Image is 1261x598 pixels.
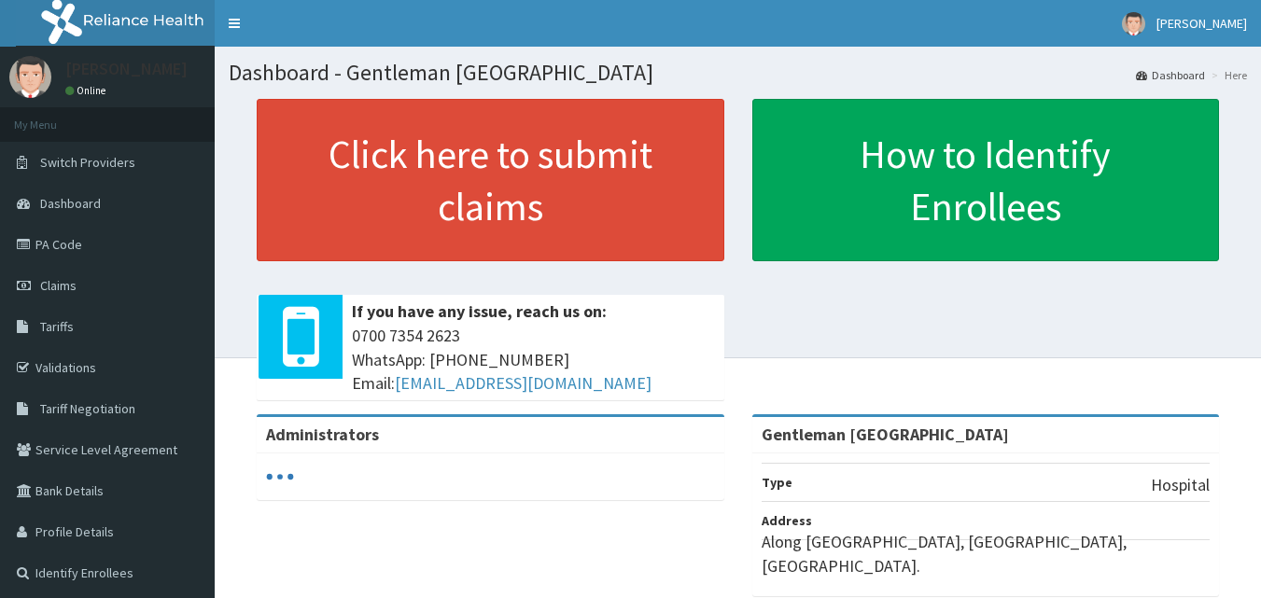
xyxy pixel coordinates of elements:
[40,277,77,294] span: Claims
[395,372,652,394] a: [EMAIL_ADDRESS][DOMAIN_NAME]
[229,61,1247,85] h1: Dashboard - Gentleman [GEOGRAPHIC_DATA]
[752,99,1220,261] a: How to Identify Enrollees
[1207,67,1247,83] li: Here
[1136,67,1205,83] a: Dashboard
[40,318,74,335] span: Tariffs
[1151,473,1210,497] p: Hospital
[40,154,135,171] span: Switch Providers
[40,195,101,212] span: Dashboard
[40,400,135,417] span: Tariff Negotiation
[762,424,1009,445] strong: Gentleman [GEOGRAPHIC_DATA]
[762,474,792,491] b: Type
[1122,12,1145,35] img: User Image
[352,324,715,396] span: 0700 7354 2623 WhatsApp: [PHONE_NUMBER] Email:
[257,99,724,261] a: Click here to submit claims
[266,463,294,491] svg: audio-loading
[9,56,51,98] img: User Image
[762,530,1211,577] p: Along [GEOGRAPHIC_DATA], [GEOGRAPHIC_DATA], [GEOGRAPHIC_DATA].
[65,61,188,77] p: [PERSON_NAME]
[266,424,379,445] b: Administrators
[1156,15,1247,32] span: [PERSON_NAME]
[762,512,812,529] b: Address
[65,84,110,97] a: Online
[352,300,607,322] b: If you have any issue, reach us on:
